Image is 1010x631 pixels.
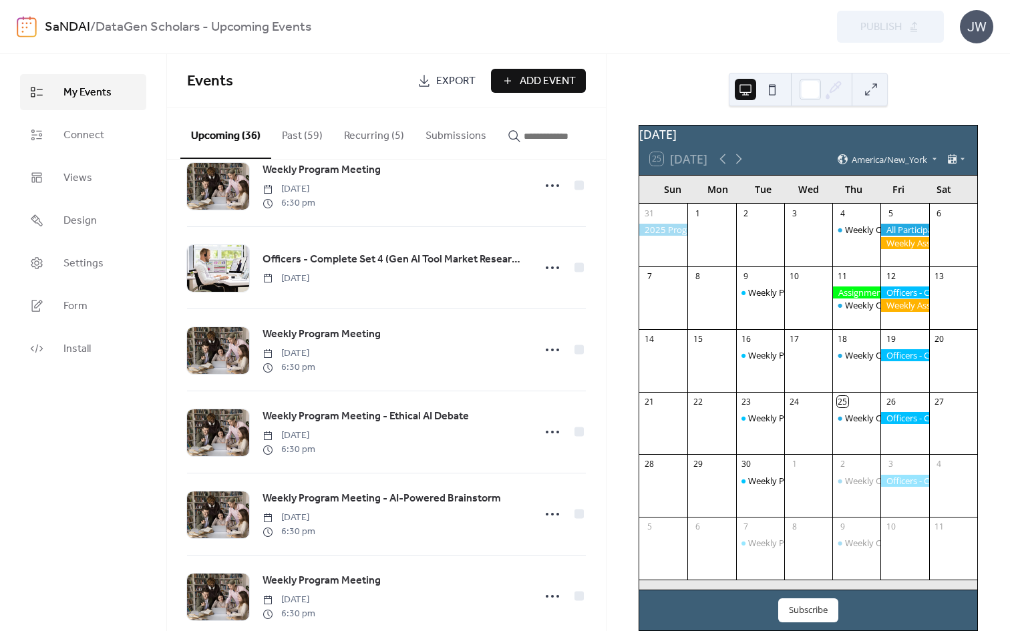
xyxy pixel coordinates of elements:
div: Weekly Program Meeting [748,475,848,487]
div: 31 [644,208,655,219]
div: Weekly Program Meeting [736,475,784,487]
span: [DATE] [263,593,315,607]
b: / [90,15,96,40]
span: Weekly Program Meeting - AI-Powered Brainstorm [263,491,501,507]
a: Views [20,160,146,196]
div: 24 [789,396,800,407]
span: 6:30 pm [263,607,315,621]
div: 9 [740,270,751,282]
span: [DATE] [263,511,315,525]
a: Weekly Program Meeting [263,572,381,590]
div: 8 [692,270,703,282]
div: Wed [786,176,831,203]
a: Weekly Program Meeting [263,162,381,179]
div: 23 [740,396,751,407]
div: 17 [789,333,800,345]
a: Connect [20,117,146,153]
span: Add Event [520,73,576,89]
a: Export [407,69,486,93]
div: Fri [876,176,922,203]
a: Form [20,288,146,324]
div: Weekly Program Meeting [748,286,848,298]
div: Weekly Office Hours [832,475,880,487]
div: Weekly Office Hours [832,537,880,549]
span: Form [63,298,88,314]
div: JW [960,10,993,43]
div: 3 [789,208,800,219]
div: 10 [789,270,800,282]
span: Weekly Program Meeting [263,327,381,343]
span: [DATE] [263,182,315,196]
span: 6:30 pm [263,196,315,210]
div: 7 [740,521,751,533]
div: Weekly Office Hours [832,299,880,311]
div: 19 [885,333,896,345]
div: 9 [837,521,848,533]
a: Weekly Program Meeting - Ethical AI Debate [263,408,469,425]
button: Recurring (5) [333,108,415,158]
span: Export [436,73,476,89]
div: Sun [650,176,695,203]
div: Assignment Due: Refined LinkedIn Account [832,286,880,298]
div: 1 [692,208,703,219]
div: Weekly Program Meeting - Data Detective [736,349,784,361]
div: Mon [695,176,741,203]
span: [DATE] [263,272,309,286]
a: Weekly Program Meeting - AI-Powered Brainstorm [263,490,501,507]
div: Weekly Office Hours [845,299,926,311]
div: 4 [933,459,945,470]
div: All Participants - Complete Program Assessment Exam [880,224,929,236]
div: 7 [644,270,655,282]
span: Settings [63,256,104,272]
div: 22 [692,396,703,407]
span: Weekly Program Meeting [263,162,381,178]
span: 6:30 pm [263,443,315,457]
button: Submissions [415,108,497,158]
div: 2 [740,208,751,219]
div: 3 [885,459,896,470]
div: 10 [885,521,896,533]
div: 2 [837,459,848,470]
div: Tue [741,176,786,203]
a: Officers - Complete Set 4 (Gen AI Tool Market Research Micro-job) [263,251,526,268]
div: 13 [933,270,945,282]
div: Officers - Complete Set 1 (Gen AI Tool Market Research Micro-job) [880,286,929,298]
div: Weekly Program Meeting [748,537,848,549]
div: 16 [740,333,751,345]
div: Weekly Assignment: Officers - Check Emails For Next Payment Amounts [880,237,929,249]
div: 8 [789,521,800,533]
div: Weekly Program Meeting - Data Detective [748,349,914,361]
button: Past (59) [271,108,333,158]
span: Weekly Program Meeting [263,573,381,589]
div: Weekly Program Meeting - Prompting Showdown [748,412,945,424]
span: Officers - Complete Set 4 (Gen AI Tool Market Research Micro-job) [263,252,526,268]
div: 25 [837,396,848,407]
span: Views [63,170,92,186]
div: Officers - Complete Set 2 (Gen AI Tool Market Research Micro-job) [880,349,929,361]
div: Weekly Office Hours [845,475,926,487]
div: Sat [921,176,967,203]
div: 1 [789,459,800,470]
div: Weekly Office Hours [832,349,880,361]
a: Design [20,202,146,238]
div: Weekly Program Meeting [736,537,784,549]
div: Weekly Office Hours [845,412,926,424]
a: Weekly Program Meeting [263,326,381,343]
img: logo [17,16,37,37]
div: 14 [644,333,655,345]
div: Weekly Office Hours [832,412,880,424]
div: Weekly Office Hours [832,224,880,236]
a: Settings [20,245,146,281]
div: 18 [837,333,848,345]
div: Officers - Complete Set 4 (Gen AI Tool Market Research Micro-job) [880,475,929,487]
span: [DATE] [263,347,315,361]
a: SaNDAI [45,15,90,40]
div: 15 [692,333,703,345]
span: Weekly Program Meeting - Ethical AI Debate [263,409,469,425]
a: My Events [20,74,146,110]
div: 12 [885,270,896,282]
div: 30 [740,459,751,470]
span: Connect [63,128,104,144]
div: 5 [885,208,896,219]
div: 28 [644,459,655,470]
